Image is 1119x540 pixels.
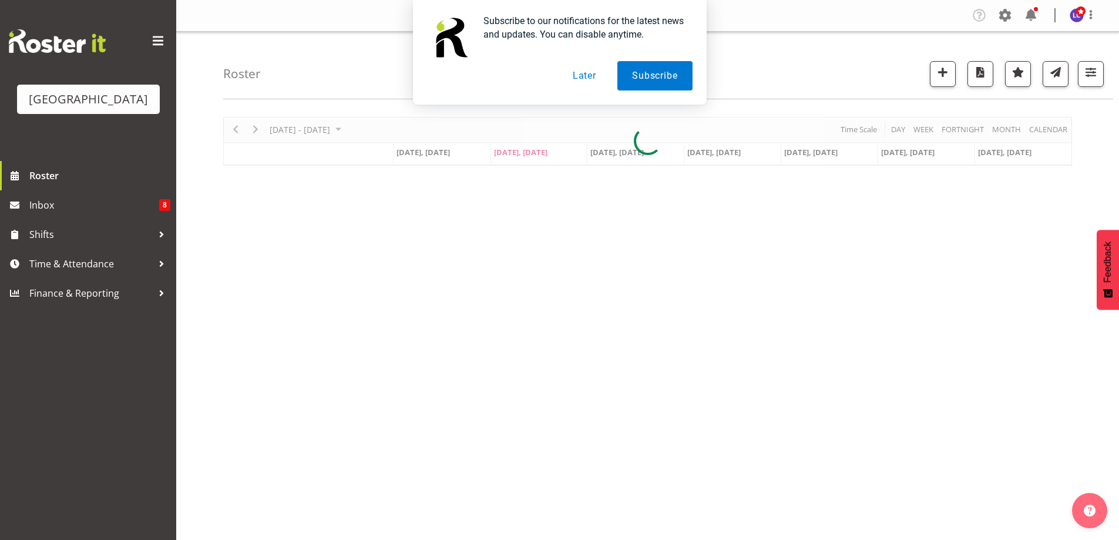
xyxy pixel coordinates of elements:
[29,255,153,273] span: Time & Attendance
[1103,242,1113,283] span: Feedback
[427,14,474,61] img: notification icon
[29,284,153,302] span: Finance & Reporting
[617,61,692,90] button: Subscribe
[29,196,159,214] span: Inbox
[29,226,153,243] span: Shifts
[159,199,170,211] span: 8
[558,61,611,90] button: Later
[474,14,693,41] div: Subscribe to our notifications for the latest news and updates. You can disable anytime.
[29,167,170,185] span: Roster
[1084,505,1096,516] img: help-xxl-2.png
[1097,230,1119,310] button: Feedback - Show survey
